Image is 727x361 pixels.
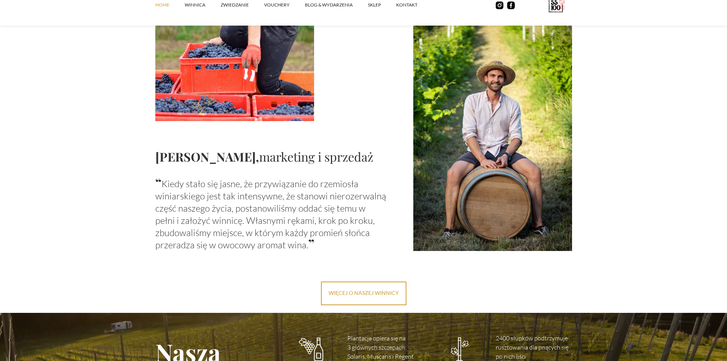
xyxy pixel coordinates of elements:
img: Dorian sits astride on a barrel with a vineyard in the background [413,26,572,251]
p: 2400 słupków podtrzymuje rusztowania dla pnących się po nich liści [496,333,572,361]
p: Plantacja opiera się na 3 głównych szczepach: Solaris, Muscaris i Regent [347,333,424,361]
p: Kiedy stało się jasne, że przywiązanie do rzemiosła winiarskiego jest tak intensywne, że stanowi ... [155,176,387,251]
strong: ” [308,235,314,251]
h2: marketing i sprzedaż [155,148,387,165]
strong: “ [155,174,161,190]
strong: [PERSON_NAME], [155,148,259,165]
a: więcej o naszej winnicy [321,282,406,305]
